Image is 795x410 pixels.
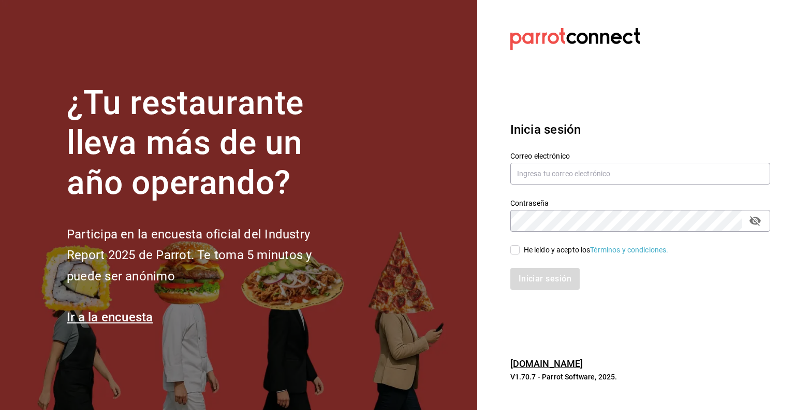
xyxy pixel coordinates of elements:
label: Contraseña [510,200,770,207]
h3: Inicia sesión [510,120,770,139]
h1: ¿Tu restaurante lleva más de un año operando? [67,83,346,203]
label: Correo electrónico [510,152,770,160]
p: V1.70.7 - Parrot Software, 2025. [510,372,770,382]
h2: Participa en la encuesta oficial del Industry Report 2025 de Parrot. Te toma 5 minutos y puede se... [67,224,346,287]
a: Términos y condiciones. [590,246,668,254]
a: Ir a la encuesta [67,310,153,324]
a: [DOMAIN_NAME] [510,358,583,369]
input: Ingresa tu correo electrónico [510,163,770,185]
button: passwordField [746,212,764,230]
div: He leído y acepto los [524,245,669,256]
